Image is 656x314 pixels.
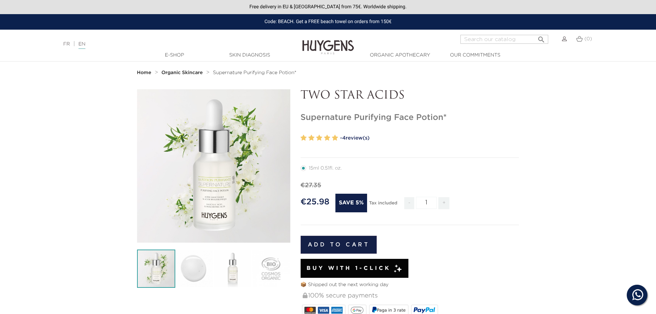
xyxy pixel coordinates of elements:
[162,70,205,75] a: Organic Skincare
[416,197,437,209] input: Quantity
[213,70,296,75] a: Supernature Purifying Face Potion*
[316,133,322,143] label: 3
[301,281,519,288] p: 📦 Shipped out the next working day
[301,236,377,254] button: Add to cart
[301,113,519,123] h1: Supernature Purifying Face Potion*
[404,197,414,209] span: -
[332,133,338,143] label: 5
[342,135,346,141] span: 4
[301,133,307,143] label: 1
[438,197,449,209] span: +
[351,307,364,314] img: google_pay
[335,194,367,212] span: Save 5%
[537,33,545,42] i: 
[137,70,153,75] a: Home
[301,165,350,171] label: 15ml 0.51fl. oz.
[301,198,330,206] span: €25.98
[535,33,548,42] button: 
[137,70,152,75] strong: Home
[79,42,85,49] a: EN
[302,29,354,55] img: Huygens
[441,52,510,59] a: Our commitments
[377,308,406,313] span: Paga in 3 rate
[460,35,548,44] input: Search
[303,293,308,298] img: 100% secure payments
[60,40,268,48] div: |
[301,89,519,102] p: TWO STAR ACIDS
[308,133,314,143] label: 2
[140,52,209,59] a: E-Shop
[63,42,70,47] a: FR
[215,52,284,59] a: Skin Diagnosis
[162,70,203,75] strong: Organic Skincare
[301,182,321,189] span: €27.35
[304,307,316,314] img: MASTERCARD
[331,307,343,314] img: AMEX
[340,133,519,143] a: -4review(s)
[324,133,330,143] label: 4
[584,37,592,41] span: (0)
[369,196,397,214] div: Tax included
[366,52,435,59] a: Organic Apothecary
[302,288,519,303] div: 100% secure payments
[318,307,329,314] img: VISA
